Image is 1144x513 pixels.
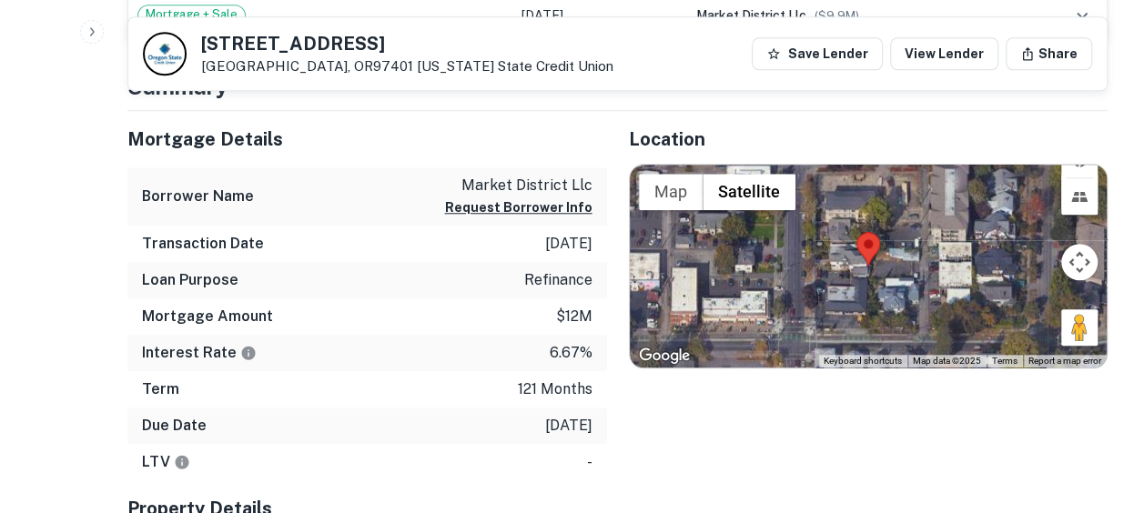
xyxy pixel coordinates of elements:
p: [GEOGRAPHIC_DATA], OR97401 [201,58,613,75]
h6: Mortgage Amount [142,306,273,327]
h5: Mortgage Details [127,126,607,153]
h6: Transaction Date [142,233,264,255]
button: Request Borrower Info [445,196,592,218]
p: - [587,451,592,473]
svg: The interest rates displayed on the website are for informational purposes only and may be report... [240,345,257,361]
button: Share [1006,37,1092,70]
button: Show satellite imagery [703,174,795,210]
h5: Location [629,126,1109,153]
h6: LTV [142,451,190,473]
a: Report a map error [1028,356,1101,366]
img: Google [634,344,694,367]
h6: Borrower Name [142,186,254,207]
h6: Loan Purpose [142,269,238,291]
h6: Interest Rate [142,342,257,364]
span: Mortgage + Sale [138,5,245,24]
svg: LTVs displayed on the website are for informational purposes only and may be reported incorrectly... [174,454,190,470]
span: ($ 9.9M ) [814,9,858,23]
p: [DATE] [545,415,592,437]
h6: Term [142,378,179,400]
span: market district llc [696,8,806,23]
button: Show street map [639,174,703,210]
p: refinance [524,269,592,291]
p: 121 months [518,378,592,400]
p: market district llc [445,175,592,196]
iframe: Chat Widget [1053,367,1144,455]
p: $12m [556,306,592,327]
button: Drag Pegman onto the map to open Street View [1061,309,1098,346]
h6: Due Date [142,415,207,437]
button: Map camera controls [1061,244,1098,280]
span: Map data ©2025 [913,356,981,366]
a: Open this area in Google Maps (opens a new window) [634,344,694,367]
p: [DATE] [545,233,592,255]
a: [US_STATE] State Credit Union [417,58,613,74]
p: 6.67% [550,342,592,364]
h5: [STREET_ADDRESS] [201,35,613,53]
button: Keyboard shortcuts [824,355,902,367]
button: Tilt map [1061,178,1098,215]
a: View Lender [890,37,998,70]
a: Terms (opens in new tab) [992,356,1017,366]
button: Save Lender [752,37,883,70]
